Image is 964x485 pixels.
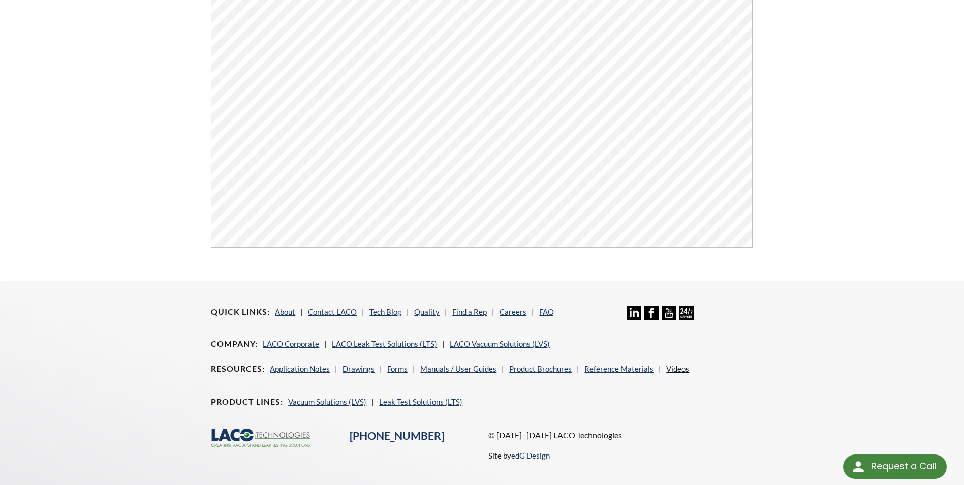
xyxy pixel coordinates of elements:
p: © [DATE] -[DATE] LACO Technologies [488,429,753,442]
h4: Quick Links [211,307,270,317]
a: Application Notes [270,364,330,373]
a: Careers [500,307,526,316]
p: Site by [488,449,550,462]
div: Request a Call [871,454,937,478]
a: Contact LACO [308,307,357,316]
h4: Product Lines [211,397,283,407]
div: Request a Call [843,454,947,479]
a: LACO Vacuum Solutions (LVS) [450,339,550,348]
a: edG Design [511,451,550,460]
img: round button [850,459,866,475]
a: Leak Test Solutions (LTS) [379,397,462,406]
a: About [275,307,295,316]
a: Find a Rep [452,307,487,316]
a: Tech Blog [369,307,401,316]
a: LACO Leak Test Solutions (LTS) [332,339,437,348]
h4: Company [211,339,258,349]
a: Videos [666,364,689,373]
a: Forms [387,364,408,373]
a: FAQ [539,307,554,316]
a: Drawings [343,364,375,373]
a: Reference Materials [584,364,654,373]
a: Product Brochures [509,364,572,373]
h4: Resources [211,363,265,374]
a: Manuals / User Guides [420,364,496,373]
img: 24/7 Support Icon [679,306,694,320]
a: LACO Corporate [263,339,319,348]
a: [PHONE_NUMBER] [350,429,444,442]
a: Vacuum Solutions (LVS) [288,397,366,406]
a: 24/7 Support [679,313,694,322]
a: Quality [414,307,440,316]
